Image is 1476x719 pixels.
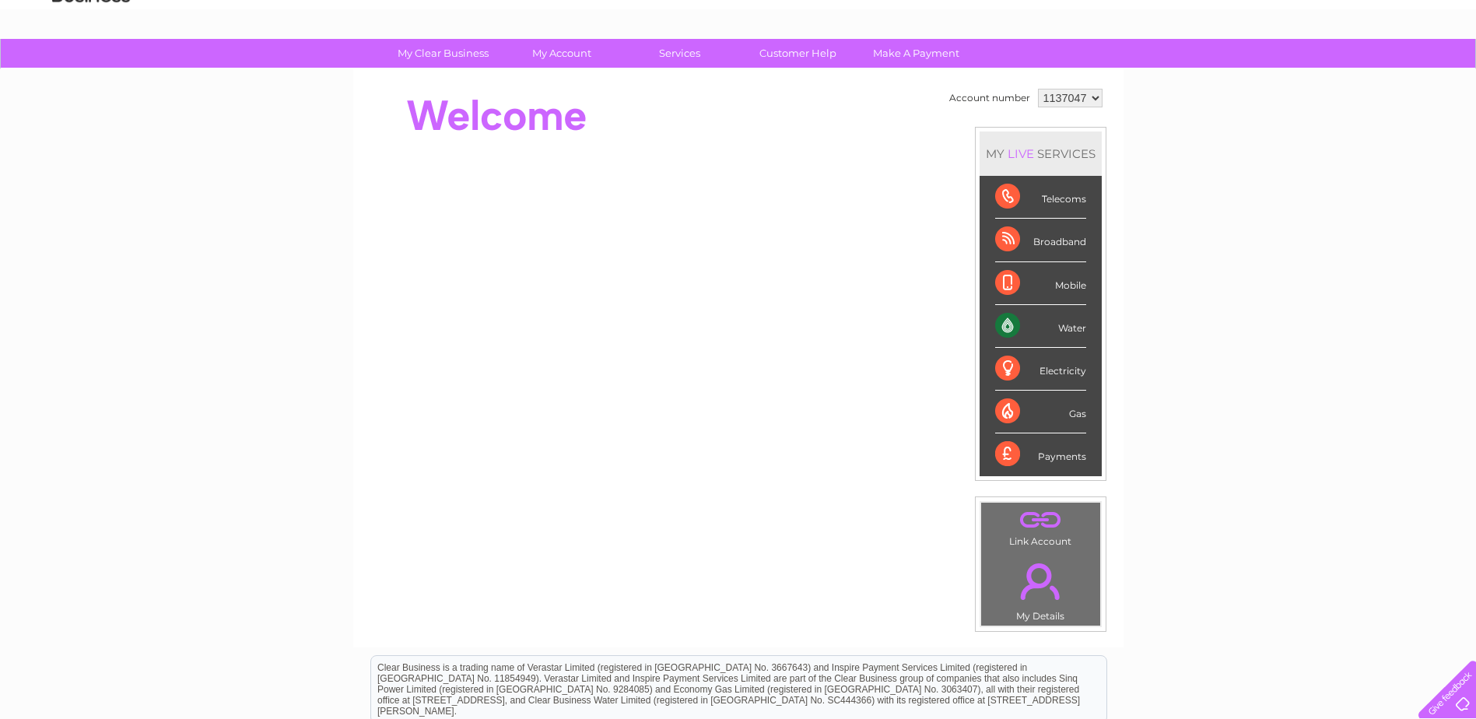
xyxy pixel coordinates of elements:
[995,262,1086,305] div: Mobile
[1183,8,1290,27] a: 0333 014 3131
[1425,66,1461,78] a: Log out
[497,39,626,68] a: My Account
[1341,66,1363,78] a: Blog
[995,391,1086,433] div: Gas
[995,219,1086,261] div: Broadband
[995,348,1086,391] div: Electricity
[985,554,1096,609] a: .
[1241,66,1275,78] a: Energy
[51,40,131,88] img: logo.png
[985,507,1096,534] a: .
[734,39,862,68] a: Customer Help
[1202,66,1232,78] a: Water
[379,39,507,68] a: My Clear Business
[995,433,1086,475] div: Payments
[980,502,1101,551] td: Link Account
[945,85,1034,111] td: Account number
[1373,66,1411,78] a: Contact
[995,176,1086,219] div: Telecoms
[1004,146,1037,161] div: LIVE
[371,9,1106,75] div: Clear Business is a trading name of Verastar Limited (registered in [GEOGRAPHIC_DATA] No. 3667643...
[852,39,980,68] a: Make A Payment
[995,305,1086,348] div: Water
[980,550,1101,626] td: My Details
[980,132,1102,176] div: MY SERVICES
[615,39,744,68] a: Services
[1285,66,1331,78] a: Telecoms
